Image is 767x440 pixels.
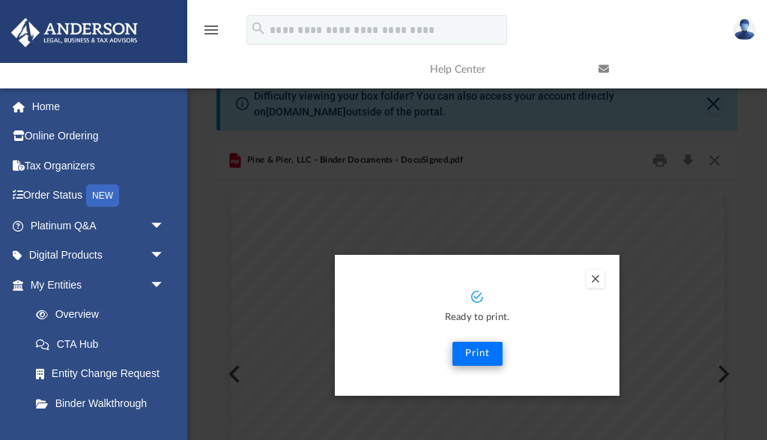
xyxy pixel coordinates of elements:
[10,151,187,181] a: Tax Organizers
[21,300,187,330] a: Overview
[150,270,180,301] span: arrow_drop_down
[10,241,187,271] a: Digital Productsarrow_drop_down
[21,359,187,389] a: Entity Change Request
[10,270,187,300] a: My Entitiesarrow_drop_down
[7,18,142,47] img: Anderson Advisors Platinum Portal
[10,181,187,211] a: Order StatusNEW
[202,21,220,39] i: menu
[21,388,187,418] a: Binder Walkthrough
[150,241,180,271] span: arrow_drop_down
[10,121,187,151] a: Online Ordering
[21,329,187,359] a: CTA Hub
[10,211,187,241] a: Platinum Q&Aarrow_drop_down
[733,19,756,40] img: User Pic
[452,342,503,366] button: Print
[419,40,587,99] a: Help Center
[86,184,119,207] div: NEW
[150,211,180,241] span: arrow_drop_down
[10,91,187,121] a: Home
[350,310,604,327] p: Ready to print.
[202,28,220,39] a: menu
[250,20,267,37] i: search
